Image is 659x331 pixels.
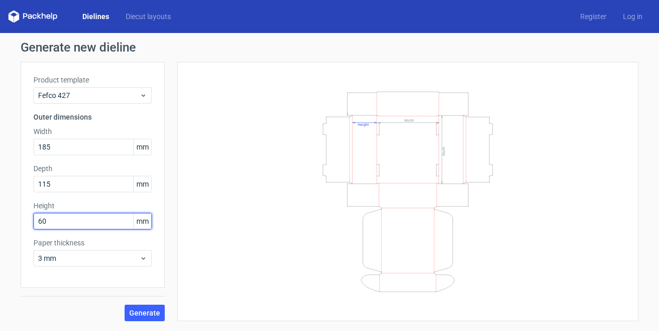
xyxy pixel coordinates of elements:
[125,305,165,321] button: Generate
[442,146,446,155] text: Depth
[33,163,152,174] label: Depth
[74,11,117,22] a: Dielines
[117,11,179,22] a: Diecut layouts
[38,90,140,101] span: Fefco 427
[33,112,152,122] h3: Outer dimensions
[133,213,151,229] span: mm
[615,11,651,22] a: Log in
[33,238,152,248] label: Paper thickness
[572,11,615,22] a: Register
[133,139,151,155] span: mm
[21,41,638,54] h1: Generate new dieline
[133,176,151,192] span: mm
[129,309,160,317] span: Generate
[404,118,414,122] text: Width
[358,122,369,126] text: Height
[33,75,152,85] label: Product template
[33,201,152,211] label: Height
[33,126,152,137] label: Width
[38,253,140,263] span: 3 mm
